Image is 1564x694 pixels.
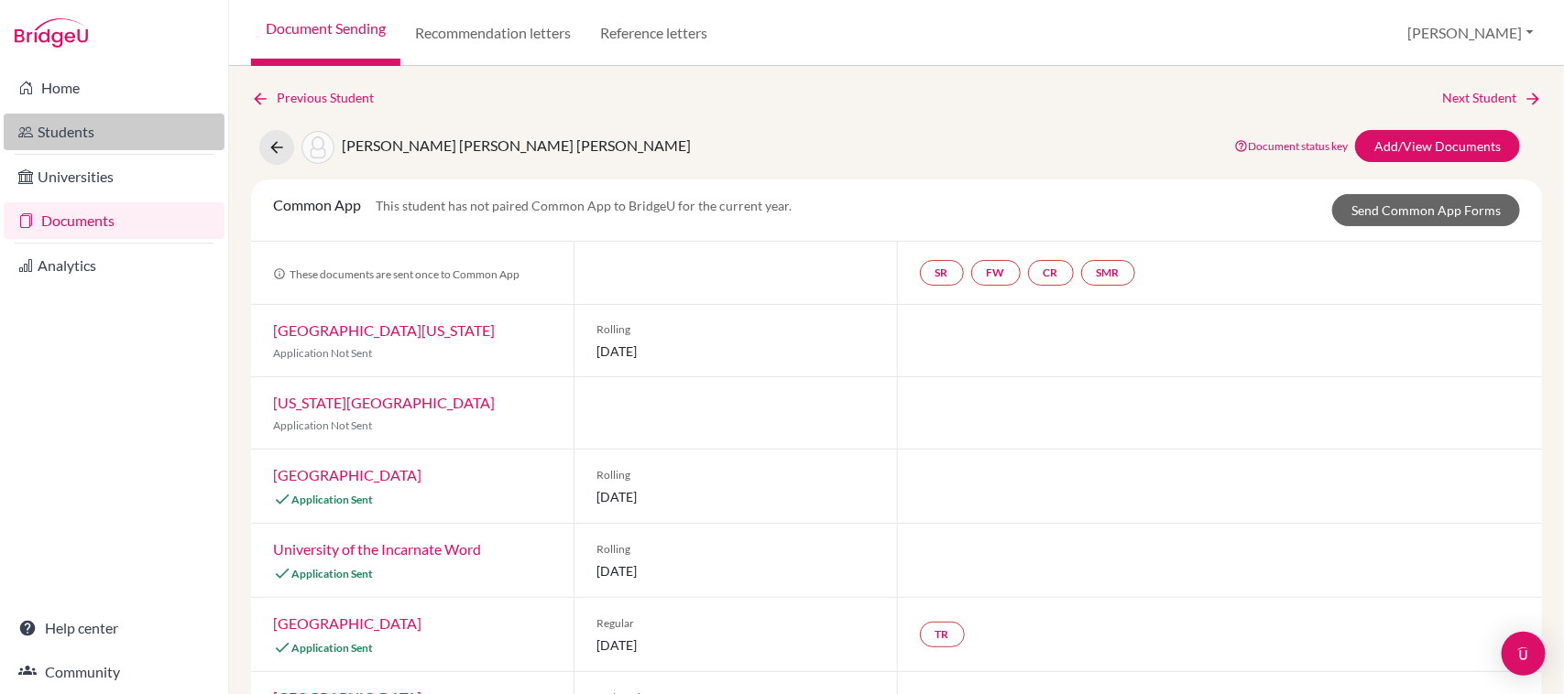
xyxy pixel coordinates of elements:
[15,18,88,48] img: Bridge-U
[251,88,388,108] a: Previous Student
[1400,16,1542,50] button: [PERSON_NAME]
[342,136,691,154] span: [PERSON_NAME] [PERSON_NAME] [PERSON_NAME]
[4,114,224,150] a: Students
[273,540,481,558] a: University of the Incarnate Word
[596,342,874,361] span: [DATE]
[920,260,964,286] a: SR
[1332,194,1520,226] a: Send Common App Forms
[596,561,874,580] span: [DATE]
[1081,260,1135,286] a: SMR
[596,541,874,558] span: Rolling
[273,346,372,360] span: Application Not Sent
[273,418,372,432] span: Application Not Sent
[376,198,792,213] span: This student has not paired Common App to BridgeU for the current year.
[273,394,495,411] a: [US_STATE][GEOGRAPHIC_DATA]
[1355,130,1520,162] a: Add/View Documents
[596,487,874,506] span: [DATE]
[4,70,224,106] a: Home
[273,321,495,339] a: [GEOGRAPHIC_DATA][US_STATE]
[273,267,520,281] span: These documents are sent once to Common App
[1502,632,1546,676] div: Open Intercom Messenger
[4,247,224,284] a: Analytics
[596,467,874,483] span: Rolling
[273,614,421,632] a: [GEOGRAPHIC_DATA]
[4,158,224,195] a: Universities
[1234,139,1348,153] a: Document status key
[291,493,373,506] span: Application Sent
[4,202,224,239] a: Documents
[4,610,224,646] a: Help center
[1028,260,1074,286] a: CR
[273,466,421,483] a: [GEOGRAPHIC_DATA]
[273,196,361,213] span: Common App
[596,321,874,338] span: Rolling
[291,567,373,580] span: Application Sent
[1442,88,1542,108] a: Next Student
[4,654,224,690] a: Community
[596,615,874,632] span: Regular
[920,622,965,647] a: TR
[971,260,1021,286] a: FW
[291,641,373,655] span: Application Sent
[596,635,874,655] span: [DATE]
